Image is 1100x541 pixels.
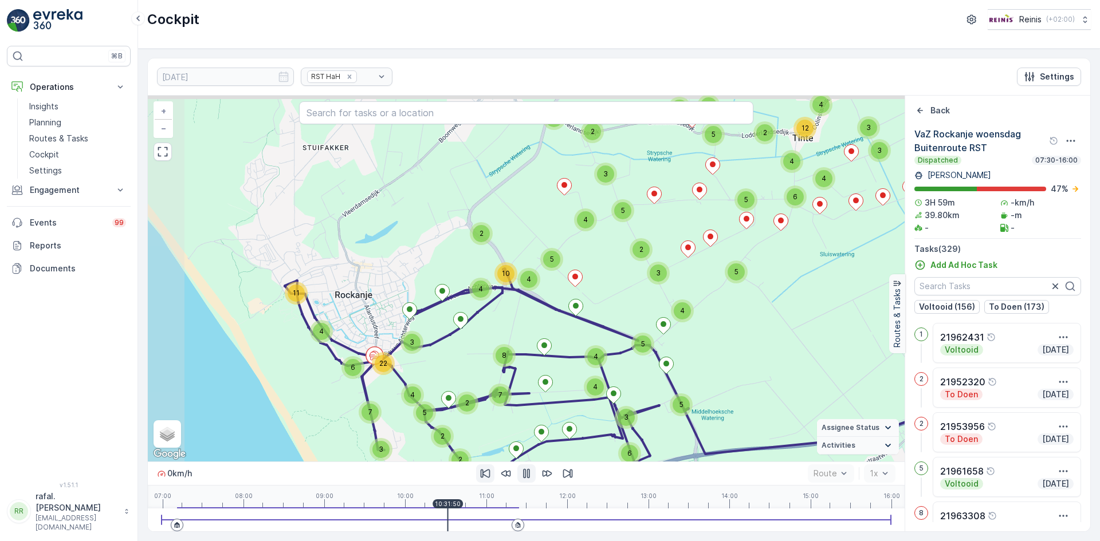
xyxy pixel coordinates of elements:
[986,467,995,476] div: Help Tooltip Icon
[925,169,991,181] p: [PERSON_NAME]
[30,81,108,93] p: Operations
[784,185,807,208] div: 6
[1017,68,1081,86] button: Settings
[161,123,167,133] span: −
[7,234,131,257] a: Reports
[155,421,180,447] a: Layers
[379,359,387,368] span: 22
[615,406,638,429] div: 3
[984,300,1049,314] button: To Doen (173)
[351,363,355,372] span: 6
[494,262,517,285] div: 10
[1049,136,1058,145] div: Help Tooltip Icon
[151,447,188,461] img: Google
[631,333,654,356] div: 5
[30,263,126,274] p: Documents
[734,188,757,211] div: 5
[624,413,628,421] span: 3
[1051,183,1068,195] p: 47 %
[1011,197,1034,208] p: -km/h
[944,478,980,489] p: Voltooid
[400,331,423,354] div: 3
[987,422,996,431] div: Help Tooltip Icon
[29,117,61,128] p: Planning
[914,259,997,271] a: Add Ad Hoc Task
[493,344,516,367] div: 8
[316,492,333,499] p: 09:00
[812,167,835,190] div: 4
[988,13,1015,26] img: Reinis-Logo-Vrijstaand_Tekengebied-1-copy2_aBO4n7j.png
[30,240,126,251] p: Reports
[914,243,1081,255] p: Tasks ( 329 )
[479,492,494,499] p: 11:00
[940,375,985,389] p: 21952320
[944,433,979,445] p: To Doen
[944,344,980,356] p: Voltooid
[370,438,392,461] div: 3
[868,139,891,162] div: 3
[410,390,415,399] span: 4
[789,157,794,165] span: 4
[989,301,1044,313] p: To Doen (173)
[930,105,950,116] p: Back
[36,514,118,532] p: [EMAIL_ADDRESS][DOMAIN_NAME]
[155,102,172,120] a: Zoom In
[469,278,492,301] div: 4
[319,327,324,335] span: 4
[593,382,598,391] span: 4
[167,468,192,479] p: 0 km/h
[310,320,333,343] div: 4
[925,197,955,208] p: 3H 59m
[480,229,484,238] span: 2
[594,163,617,185] div: 3
[1041,344,1070,356] p: [DATE]
[540,248,563,271] div: 5
[680,306,685,315] span: 4
[793,117,816,140] div: 12
[478,285,483,293] span: 4
[435,500,461,507] p: 10:31:50
[793,192,797,201] span: 6
[25,131,131,147] a: Routes & Tasks
[883,492,900,499] p: 16:00
[917,156,959,165] p: Dispatched
[930,259,997,271] p: Add Ad Hoc Task
[721,492,738,499] p: 14:00
[594,352,598,361] span: 4
[866,123,871,132] span: 3
[744,195,748,204] span: 5
[822,174,826,183] span: 4
[36,491,118,514] p: rafal.[PERSON_NAME]
[656,268,661,277] span: 3
[817,437,899,455] summary: Activities
[627,449,632,457] span: 6
[527,275,531,283] span: 4
[489,384,512,406] div: 7
[1041,433,1070,445] p: [DATE]
[641,492,657,499] p: 13:00
[581,120,604,143] div: 2
[753,121,776,144] div: 2
[29,101,58,112] p: Insights
[7,481,131,488] span: v 1.51.1
[441,432,445,440] span: 2
[591,127,595,136] span: 2
[293,289,300,297] span: 11
[584,345,607,368] div: 4
[235,492,253,499] p: 08:00
[25,114,131,131] a: Planning
[919,464,924,473] p: 5
[944,389,979,400] p: To Doen
[1011,210,1022,221] p: -m
[914,300,980,314] button: Voltooid (156)
[401,384,424,406] div: 4
[763,128,767,137] span: 2
[668,97,691,120] div: 3
[621,206,625,215] span: 5
[7,179,131,202] button: Engagement
[155,120,172,137] a: Zoom Out
[925,210,960,221] p: 39.80km
[919,301,975,313] p: Voltooid (156)
[725,260,748,283] div: 5
[920,419,924,428] p: 2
